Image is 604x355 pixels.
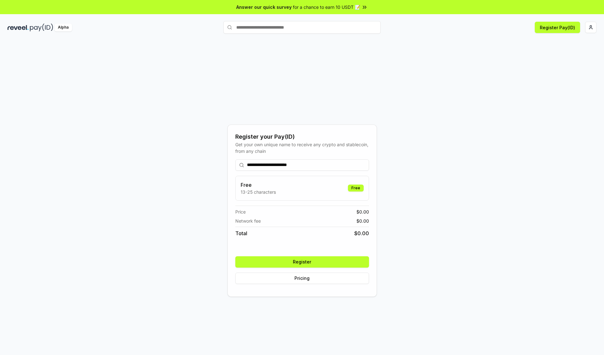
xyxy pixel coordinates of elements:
[235,218,261,224] span: Network fee
[241,189,276,195] p: 13-25 characters
[535,22,580,33] button: Register Pay(ID)
[241,181,276,189] h3: Free
[356,218,369,224] span: $ 0.00
[8,24,29,31] img: reveel_dark
[348,185,364,191] div: Free
[356,208,369,215] span: $ 0.00
[235,256,369,268] button: Register
[235,141,369,154] div: Get your own unique name to receive any crypto and stablecoin, from any chain
[30,24,53,31] img: pay_id
[235,208,246,215] span: Price
[293,4,360,10] span: for a chance to earn 10 USDT 📝
[236,4,292,10] span: Answer our quick survey
[354,230,369,237] span: $ 0.00
[235,132,369,141] div: Register your Pay(ID)
[235,230,247,237] span: Total
[54,24,72,31] div: Alpha
[235,273,369,284] button: Pricing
